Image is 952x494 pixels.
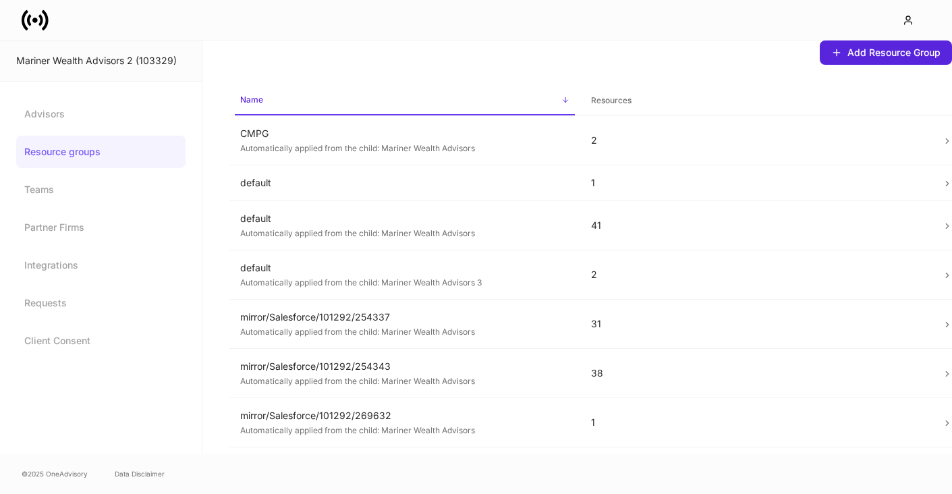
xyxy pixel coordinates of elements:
div: CMPG [240,127,569,140]
a: Teams [16,173,186,206]
td: 38 [580,349,931,398]
a: Resource groups [16,136,186,168]
td: 1 [580,398,931,447]
button: Add Resource Group [820,40,952,65]
td: 41 [580,201,931,250]
td: 2 [580,116,931,165]
span: © 2025 OneAdvisory [22,468,88,479]
div: default [240,212,569,225]
a: Requests [16,287,186,319]
div: Add Resource Group [847,46,941,59]
div: default [240,261,569,275]
a: Partner Firms [16,211,186,244]
td: 1 [580,165,931,201]
div: mirror/Salesforce/101292/254343 [240,360,569,373]
td: 31 [580,300,931,349]
a: Advisors [16,98,186,130]
h6: Name [240,93,263,106]
div: mirror/Salesforce/101292/269632 [240,409,569,422]
div: Automatically applied from the child: Mariner Wealth Advisors [240,373,569,387]
div: Automatically applied from the child: Mariner Wealth Advisors [240,225,569,239]
div: Automatically applied from the child: Mariner Wealth Advisors 3 [240,275,569,288]
td: 2 [580,250,931,300]
div: Automatically applied from the child: Mariner Wealth Advisors [240,140,569,154]
div: mirror/Salesforce/101292/254337 [240,310,569,324]
h6: Resources [591,94,632,107]
span: Resources [586,87,926,115]
a: Data Disclaimer [115,468,165,479]
div: Automatically applied from the child: Mariner Wealth Advisors [240,422,569,436]
p: default [240,176,569,190]
div: Mariner Wealth Advisors 2 (103329) [16,54,186,67]
a: Client Consent [16,325,186,357]
span: Name [235,86,575,115]
a: Integrations [16,249,186,281]
div: Automatically applied from the child: Mariner Wealth Advisors [240,324,569,337]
